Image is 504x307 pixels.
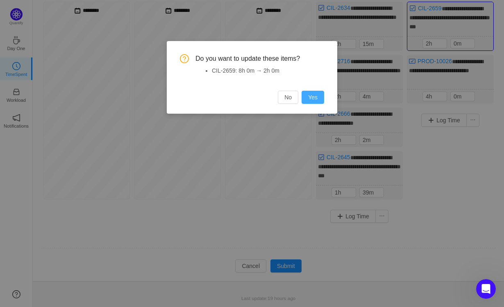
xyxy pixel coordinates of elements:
li: CIL-2659: 8h 0m → 2h 0m [212,66,324,75]
i: icon: question-circle [180,54,189,63]
iframe: Intercom live chat [476,279,496,299]
button: No [278,91,298,104]
span: Do you want to update these items? [195,54,324,63]
button: Yes [302,91,324,104]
